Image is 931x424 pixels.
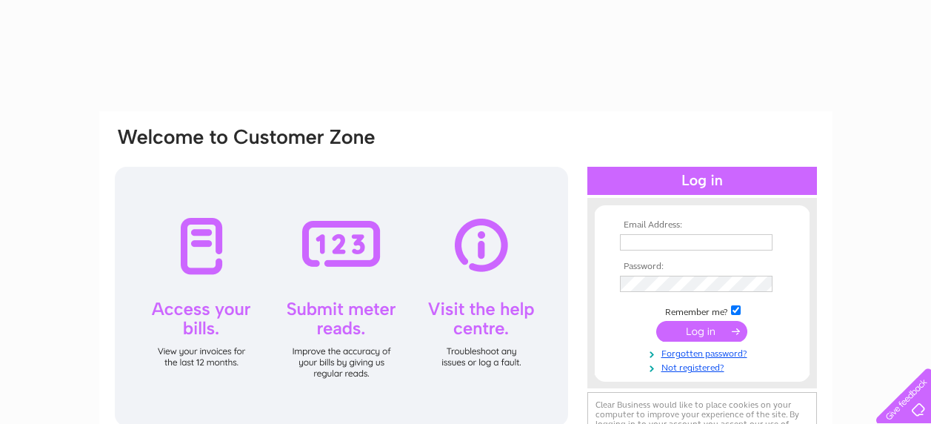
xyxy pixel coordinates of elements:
input: Submit [656,321,747,342]
td: Remember me? [616,303,788,318]
a: Forgotten password? [620,345,788,360]
th: Email Address: [616,220,788,231]
a: Not registered? [620,360,788,374]
th: Password: [616,262,788,272]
